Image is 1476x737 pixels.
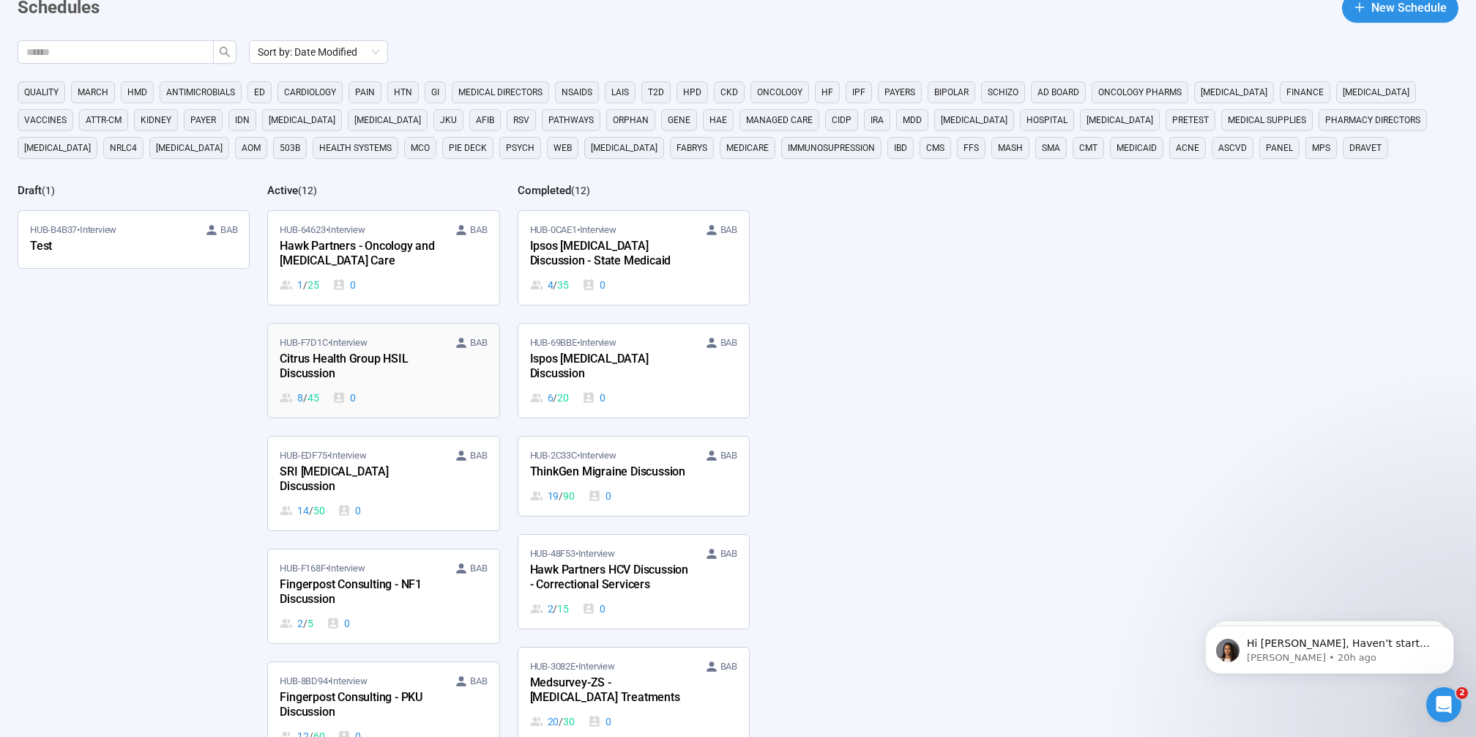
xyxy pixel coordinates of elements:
[513,113,529,127] span: RSV
[720,448,737,463] span: BAB
[127,85,147,100] span: HMD
[988,85,1018,100] span: Schizo
[1266,141,1293,155] span: panel
[676,141,707,155] span: fabrys
[563,714,575,730] span: 30
[280,336,367,350] span: HUB-F7D1C • Interview
[267,184,298,197] h2: Active
[470,561,487,576] span: BAB
[720,336,737,350] span: BAB
[24,113,67,127] span: vaccines
[1349,141,1382,155] span: dravet
[280,674,367,689] span: HUB-8BD94 • Interview
[926,141,944,155] span: CMS
[530,659,615,674] span: HUB-3082E • Interview
[518,184,571,197] h2: Completed
[470,674,487,689] span: BAB
[613,113,649,127] span: orphan
[394,85,412,100] span: HTN
[24,85,59,100] span: QUALITY
[559,714,563,730] span: /
[213,40,236,64] button: search
[242,141,261,155] span: AOM
[440,113,457,127] span: JKU
[1037,85,1079,100] span: Ad Board
[903,113,922,127] span: MDD
[78,85,108,100] span: March
[24,141,91,155] span: [MEDICAL_DATA]
[1079,141,1097,155] span: CMT
[42,185,55,196] span: ( 1 )
[86,113,122,127] span: ATTR-CM
[720,223,737,237] span: BAB
[998,141,1023,155] span: MASH
[235,113,250,127] span: IDN
[280,689,441,722] div: Fingerpost Consulting - PKU Discussion
[280,390,318,406] div: 8
[1228,113,1306,127] span: medical supplies
[821,85,833,100] span: HF
[458,85,543,100] span: medical directors
[190,113,216,127] span: Payer
[1117,141,1157,155] span: medicaid
[530,350,691,384] div: Ispos [MEDICAL_DATA] Discussion
[30,223,116,237] span: HUB-B4B37 • Interview
[518,324,749,418] a: HUB-69BBE•Interview BABIspos [MEDICAL_DATA] Discussion6 / 200
[141,113,171,127] span: kidney
[720,659,737,674] span: BAB
[470,223,487,237] span: BAB
[506,141,534,155] span: psych
[553,601,557,617] span: /
[894,141,907,155] span: IBD
[530,448,616,463] span: HUB-2C33C • Interview
[832,113,851,127] span: CIDP
[258,41,379,63] span: Sort by: Date Modified
[470,336,487,350] span: BAB
[269,113,335,127] span: [MEDICAL_DATA]
[156,141,223,155] span: [MEDICAL_DATA]
[963,141,979,155] span: FFS
[307,277,319,293] span: 25
[683,85,701,100] span: HPD
[1172,113,1209,127] span: pretest
[720,85,738,100] span: CKD
[449,141,487,155] span: PIE Deck
[1086,113,1153,127] span: [MEDICAL_DATA]
[280,503,324,519] div: 14
[582,277,605,293] div: 0
[280,463,441,497] div: SRI [MEDICAL_DATA] Discussion
[553,390,557,406] span: /
[280,237,441,271] div: Hawk Partners - Oncology and [MEDICAL_DATA] Care
[1343,85,1409,100] span: [MEDICAL_DATA]
[788,141,875,155] span: immunosupression
[557,601,569,617] span: 15
[518,535,749,629] a: HUB-48F53•Interview BABHawk Partners HCV Discussion - Correctional Servicers2 / 150
[1312,141,1330,155] span: MPS
[530,674,691,708] div: Medsurvey-ZS - [MEDICAL_DATA] Treatments
[530,237,691,271] div: Ipsos [MEDICAL_DATA] Discussion - State Medicaid
[332,277,356,293] div: 0
[1286,85,1324,100] span: finance
[268,437,499,530] a: HUB-EDF75•Interview BABSRI [MEDICAL_DATA] Discussion14 / 500
[313,503,325,519] span: 50
[303,390,307,406] span: /
[280,576,441,610] div: Fingerpost Consulting - NF1 Discussion
[1026,113,1067,127] span: HOSpital
[1456,687,1468,699] span: 2
[1354,1,1365,13] span: plus
[941,113,1007,127] span: [MEDICAL_DATA]
[582,601,605,617] div: 0
[571,185,590,196] span: ( 12 )
[280,615,313,632] div: 2
[588,714,611,730] div: 0
[530,336,616,350] span: HUB-69BBE • Interview
[280,141,300,155] span: 503B
[220,223,237,237] span: BAB
[166,85,235,100] span: antimicrobials
[327,615,350,632] div: 0
[1042,141,1060,155] span: SMA
[591,141,657,155] span: [MEDICAL_DATA]
[563,488,575,504] span: 90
